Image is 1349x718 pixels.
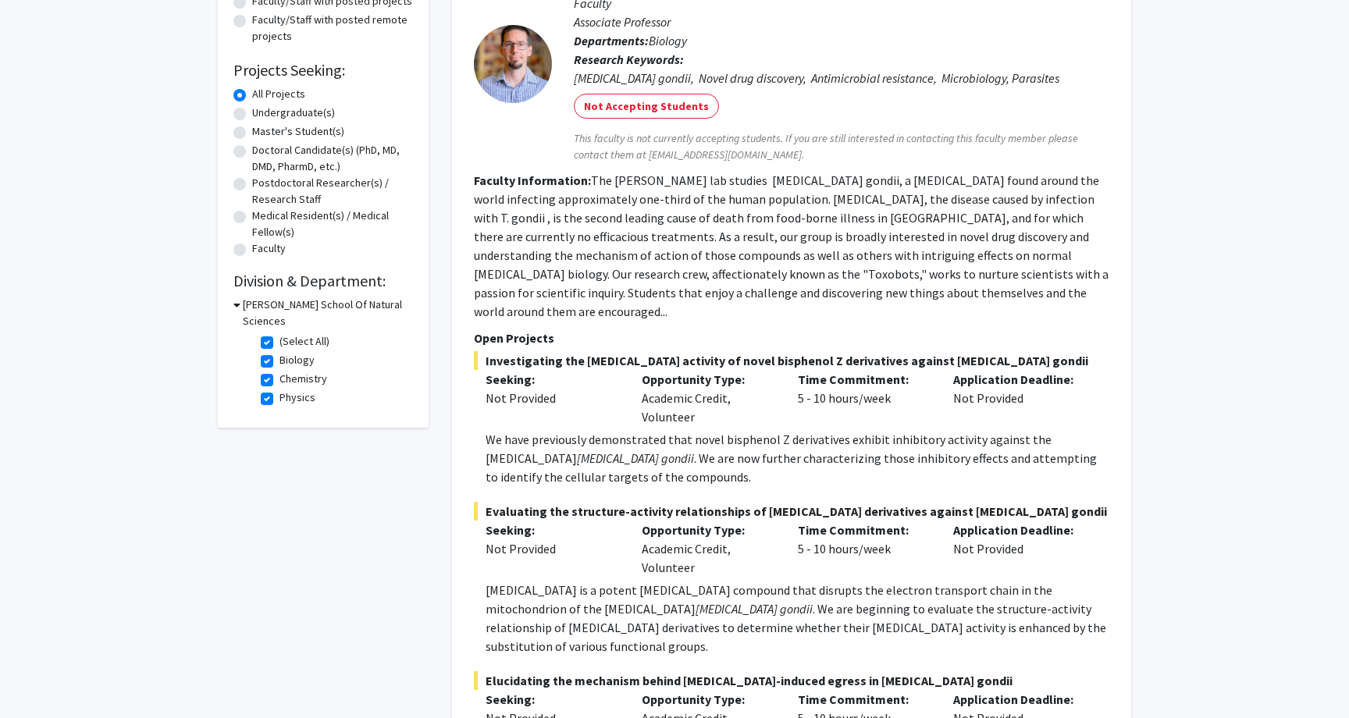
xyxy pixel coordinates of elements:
[574,130,1109,163] span: This faculty is not currently accepting students. If you are still interested in contacting this ...
[252,123,344,140] label: Master's Student(s)
[233,272,413,290] h2: Division & Department:
[574,33,649,48] b: Departments:
[630,521,786,577] div: Academic Credit, Volunteer
[486,539,618,558] div: Not Provided
[642,521,774,539] p: Opportunity Type:
[279,371,327,387] label: Chemistry
[574,52,684,67] b: Research Keywords:
[252,175,413,208] label: Postdoctoral Researcher(s) / Research Staff
[786,370,942,426] div: 5 - 10 hours/week
[649,33,687,48] span: Biology
[252,208,413,240] label: Medical Resident(s) / Medical Fellow(s)
[574,94,719,119] mat-chip: Not Accepting Students
[474,502,1109,521] span: Evaluating the structure-activity relationships of [MEDICAL_DATA] derivatives against [MEDICAL_DA...
[474,351,1109,370] span: Investigating the [MEDICAL_DATA] activity of novel bisphenol Z derivatives against [MEDICAL_DATA]...
[474,172,1109,319] fg-read-more: The [PERSON_NAME] lab studies [MEDICAL_DATA] gondii, a [MEDICAL_DATA] found around the world infe...
[252,86,305,102] label: All Projects
[953,690,1086,709] p: Application Deadline:
[474,172,591,188] b: Faculty Information:
[243,297,413,329] h3: [PERSON_NAME] School Of Natural Sciences
[233,61,413,80] h2: Projects Seeking:
[486,370,618,389] p: Seeking:
[577,450,694,466] em: [MEDICAL_DATA] gondii
[941,521,1098,577] div: Not Provided
[279,389,315,406] label: Physics
[252,240,286,257] label: Faculty
[798,690,931,709] p: Time Commitment:
[252,12,413,44] label: Faculty/Staff with posted remote projects
[642,370,774,389] p: Opportunity Type:
[279,352,315,368] label: Biology
[474,329,1109,347] p: Open Projects
[486,521,618,539] p: Seeking:
[953,521,1086,539] p: Application Deadline:
[574,12,1109,31] p: Associate Professor
[574,69,1109,87] div: [MEDICAL_DATA] gondii, Novel drug discovery, Antimicrobial resistance, Microbiology, Parasites
[12,648,66,706] iframe: Chat
[953,370,1086,389] p: Application Deadline:
[798,521,931,539] p: Time Commitment:
[252,142,413,175] label: Doctoral Candidate(s) (PhD, MD, DMD, PharmD, etc.)
[696,601,813,617] em: [MEDICAL_DATA] gondii
[474,671,1109,690] span: Elucidating the mechanism behind [MEDICAL_DATA]-induced egress in [MEDICAL_DATA] gondii
[486,389,618,407] div: Not Provided
[486,690,618,709] p: Seeking:
[786,521,942,577] div: 5 - 10 hours/week
[941,370,1098,426] div: Not Provided
[630,370,786,426] div: Academic Credit, Volunteer
[642,690,774,709] p: Opportunity Type:
[798,370,931,389] p: Time Commitment:
[279,333,329,350] label: (Select All)
[486,430,1109,486] p: We have previously demonstrated that novel bisphenol Z derivatives exhibit inhibitory activity ag...
[486,581,1109,656] p: [MEDICAL_DATA] is a potent [MEDICAL_DATA] compound that disrupts the electron transport chain in ...
[252,105,335,121] label: Undergraduate(s)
